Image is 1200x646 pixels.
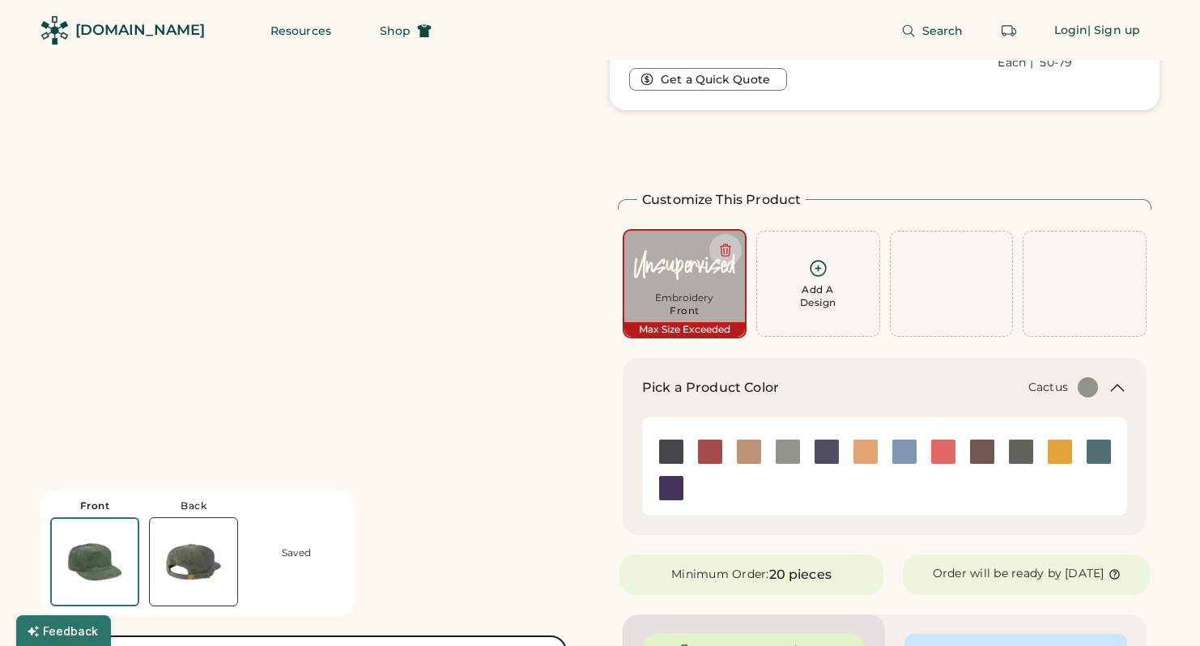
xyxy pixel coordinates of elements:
div: Saved [282,546,311,559]
img: Black Swatch Image [659,440,683,464]
img: Java Swatch Image [970,440,994,464]
div: Login [1054,23,1088,39]
div: Black [659,440,683,464]
div: Back [181,499,206,512]
button: Resources [251,15,351,47]
div: Cactus [776,440,800,464]
h2: Customize This Product [642,190,801,210]
h2: Pick a Product Color [642,378,779,397]
img: Cactus Swatch Image [776,440,800,464]
div: Moonstone [659,476,683,500]
img: Rendered Logo - Screens [40,16,69,45]
div: Cactus [1028,380,1069,396]
div: Pompeii [931,440,955,464]
div: | Sign up [1087,23,1140,39]
img: Moonstone Swatch Image [659,476,683,500]
div: Eggshell [737,440,761,464]
div: [DOMAIN_NAME] [75,20,205,40]
img: Sun Swatch Image [1048,440,1072,464]
button: Delete this decoration. [709,234,742,266]
div: Sun [1048,440,1072,464]
img: Wolf Swatch Image [1009,440,1033,464]
img: Untitled Project.png [634,240,735,290]
img: Blush Swatch Image [698,440,722,464]
div: Blush [698,440,722,464]
div: Minimum Order: [671,567,769,583]
div: Camel [853,440,878,464]
div: Embroidery [634,291,735,304]
button: Get a Quick Quote [629,68,787,91]
iframe: Front Chat [1123,573,1193,643]
img: Pompeii Swatch Image [931,440,955,464]
span: Shop [380,25,411,36]
div: Surf [1087,440,1111,464]
div: Max Size Exceeded [624,322,745,337]
div: Front [670,304,700,317]
div: Add A Design [800,283,836,309]
span: Search [922,25,964,36]
img: Surf Swatch Image [1087,440,1111,464]
img: Eggshell Swatch Image [737,440,761,464]
img: Camel Swatch Image [853,440,878,464]
div: Each | 50-79 [998,55,1072,71]
img: Navy Swatch Image [815,440,839,464]
div: 20 pieces [769,565,832,584]
div: Front [80,499,110,512]
button: Retrieve an order [993,15,1025,47]
div: Navy [815,440,839,464]
button: Shop [360,15,451,47]
img: Weld Mfg. FTC Cactus Front Thumbnail [52,519,138,605]
img: Weld Mfg. FTC Cactus Back Thumbnail [150,518,237,606]
button: Search [882,15,983,47]
img: Slate Blue Swatch Image [892,440,917,464]
div: Order will be ready by [933,566,1062,582]
div: Wolf [1009,440,1033,464]
div: [DATE] [1065,566,1104,582]
div: Java [970,440,994,464]
div: Slate Blue [892,440,917,464]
